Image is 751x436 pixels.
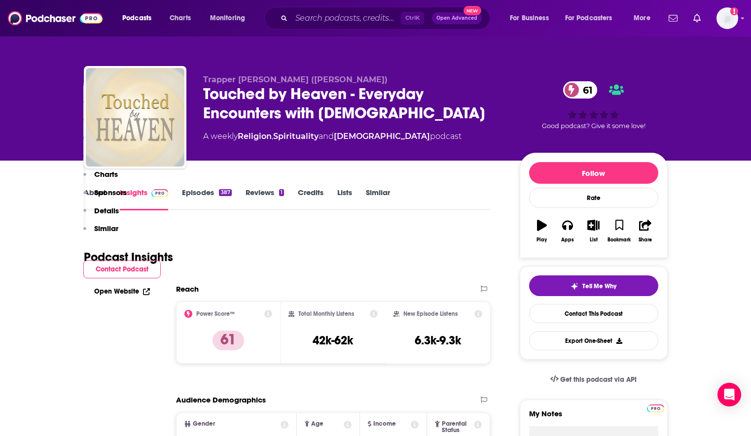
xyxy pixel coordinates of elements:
[555,213,580,249] button: Apps
[291,10,401,26] input: Search podcasts, credits, & more...
[647,403,664,412] a: Pro website
[122,11,151,25] span: Podcasts
[203,131,462,142] div: A weekly podcast
[176,395,266,404] h2: Audience Demographics
[238,132,272,141] a: Religion
[94,287,150,296] a: Open Website
[634,11,650,25] span: More
[279,189,284,196] div: 1
[730,7,738,15] svg: Add a profile image
[529,409,658,426] label: My Notes
[83,260,161,278] button: Contact Podcast
[83,224,118,242] button: Similar
[442,421,472,434] span: Parental Status
[561,237,574,243] div: Apps
[334,132,430,141] a: [DEMOGRAPHIC_DATA]
[590,237,598,243] div: List
[337,188,352,210] a: Lists
[536,237,547,243] div: Play
[311,421,323,427] span: Age
[176,284,199,294] h2: Reach
[529,275,658,296] button: tell me why sparkleTell Me Why
[716,7,738,29] span: Logged in as TinaPugh
[210,11,245,25] span: Monitoring
[632,213,658,249] button: Share
[607,213,632,249] button: Bookmark
[273,132,319,141] a: Spirituality
[464,6,481,15] span: New
[529,304,658,323] a: Contact This Podcast
[503,10,561,26] button: open menu
[274,7,500,30] div: Search podcasts, credits, & more...
[366,188,390,210] a: Similar
[163,10,197,26] a: Charts
[647,404,664,412] img: Podchaser Pro
[401,12,424,25] span: Ctrl K
[529,331,658,350] button: Export One-Sheet
[627,10,663,26] button: open menu
[219,189,231,196] div: 387
[203,10,258,26] button: open menu
[529,162,658,184] button: Follow
[86,68,184,167] img: Touched by Heaven - Everyday Encounters with God
[639,237,652,243] div: Share
[689,10,705,27] a: Show notifications dropdown
[94,206,119,215] p: Details
[571,282,578,290] img: tell me why sparkle
[196,310,235,317] h2: Power Score™
[559,10,627,26] button: open menu
[582,282,616,290] span: Tell Me Why
[298,188,323,210] a: Credits
[716,7,738,29] button: Show profile menu
[436,16,477,21] span: Open Advanced
[246,188,284,210] a: Reviews1
[716,7,738,29] img: User Profile
[313,333,353,348] h3: 42k-62k
[373,421,396,427] span: Income
[608,237,631,243] div: Bookmark
[94,224,118,233] p: Similar
[415,333,461,348] h3: 6.3k-9.3k
[298,310,354,317] h2: Total Monthly Listens
[573,81,598,99] span: 61
[542,368,645,392] a: Get this podcast via API
[203,75,388,84] span: Trapper [PERSON_NAME] ([PERSON_NAME])
[272,132,273,141] span: ,
[563,81,598,99] a: 61
[182,188,231,210] a: Episodes387
[529,213,555,249] button: Play
[520,75,668,136] div: 61Good podcast? Give it some love!
[83,206,119,224] button: Details
[717,383,741,406] div: Open Intercom Messenger
[319,132,334,141] span: and
[403,310,458,317] h2: New Episode Listens
[193,421,215,427] span: Gender
[542,122,645,130] span: Good podcast? Give it some love!
[213,331,244,350] p: 61
[560,375,637,384] span: Get this podcast via API
[529,188,658,208] div: Rate
[665,10,681,27] a: Show notifications dropdown
[580,213,606,249] button: List
[565,11,612,25] span: For Podcasters
[94,188,127,197] p: Sponsors
[115,10,164,26] button: open menu
[83,188,127,206] button: Sponsors
[8,9,103,28] img: Podchaser - Follow, Share and Rate Podcasts
[170,11,191,25] span: Charts
[432,12,482,24] button: Open AdvancedNew
[510,11,549,25] span: For Business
